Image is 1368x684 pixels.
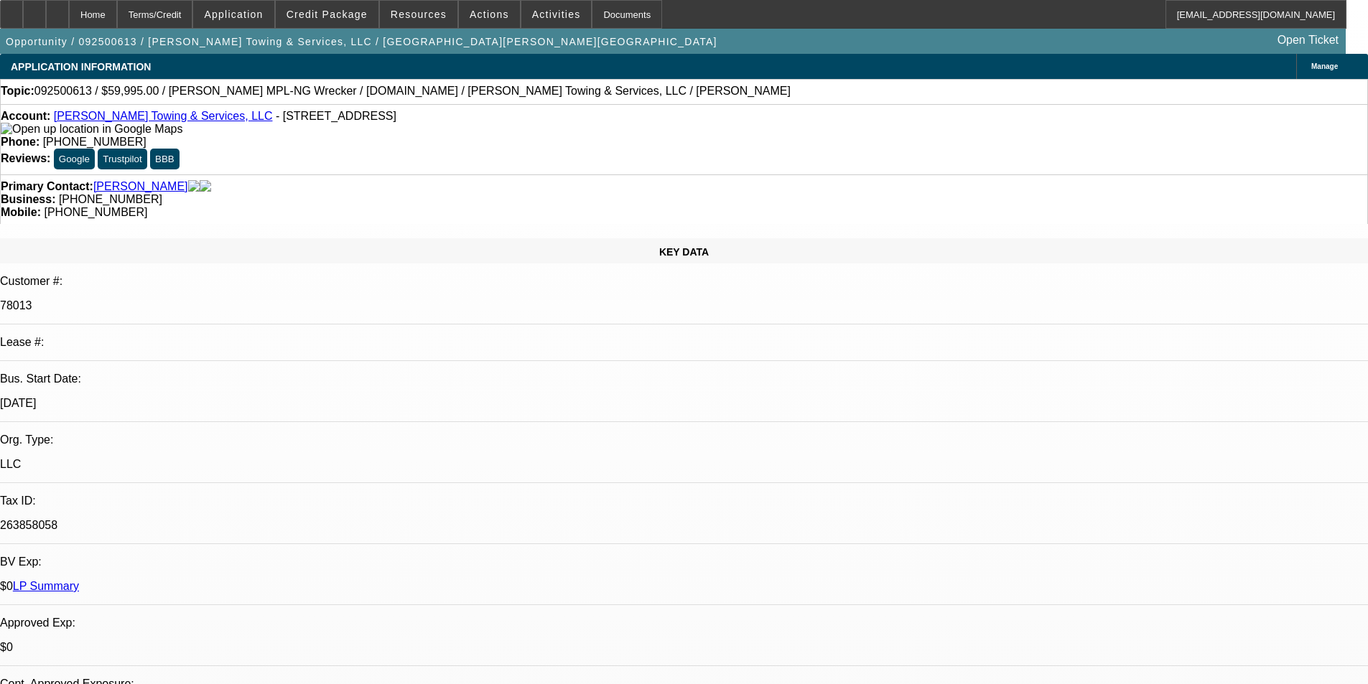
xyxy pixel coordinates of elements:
[1,136,39,148] strong: Phone:
[1,110,50,122] strong: Account:
[93,180,188,193] a: [PERSON_NAME]
[521,1,592,28] button: Activities
[1,123,182,136] img: Open up location in Google Maps
[459,1,520,28] button: Actions
[200,180,211,193] img: linkedin-icon.png
[276,110,396,122] span: - [STREET_ADDRESS]
[59,193,162,205] span: [PHONE_NUMBER]
[44,206,147,218] span: [PHONE_NUMBER]
[391,9,447,20] span: Resources
[276,1,378,28] button: Credit Package
[1,180,93,193] strong: Primary Contact:
[1,123,182,135] a: View Google Maps
[532,9,581,20] span: Activities
[1,85,34,98] strong: Topic:
[1,152,50,164] strong: Reviews:
[1272,28,1344,52] a: Open Ticket
[470,9,509,20] span: Actions
[188,180,200,193] img: facebook-icon.png
[204,9,263,20] span: Application
[1311,62,1338,70] span: Manage
[150,149,180,169] button: BBB
[659,246,709,258] span: KEY DATA
[54,149,95,169] button: Google
[34,85,791,98] span: 092500613 / $59,995.00 / [PERSON_NAME] MPL-NG Wrecker / [DOMAIN_NAME] / [PERSON_NAME] Towing & Se...
[43,136,146,148] span: [PHONE_NUMBER]
[1,206,41,218] strong: Mobile:
[54,110,273,122] a: [PERSON_NAME] Towing & Services, LLC
[6,36,717,47] span: Opportunity / 092500613 / [PERSON_NAME] Towing & Services, LLC / [GEOGRAPHIC_DATA][PERSON_NAME][G...
[13,580,79,592] a: LP Summary
[287,9,368,20] span: Credit Package
[11,61,151,72] span: APPLICATION INFORMATION
[1,193,55,205] strong: Business:
[380,1,457,28] button: Resources
[193,1,274,28] button: Application
[98,149,146,169] button: Trustpilot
